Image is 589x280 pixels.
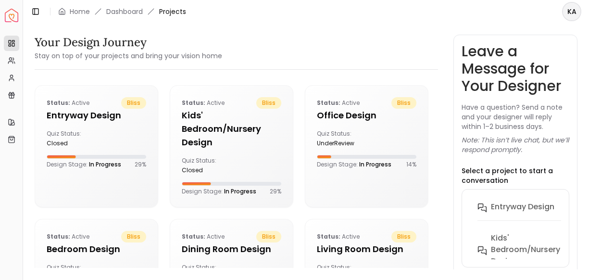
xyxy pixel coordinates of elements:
small: Stay on top of your projects and bring your vision home [35,51,222,61]
p: 29 % [135,161,146,168]
p: active [317,231,360,242]
h6: Kids' Bedroom/Nursery design [491,232,560,267]
div: closed [47,140,92,147]
div: Quiz Status: [182,157,227,174]
h5: Kids' Bedroom/Nursery design [182,109,281,149]
p: active [182,231,225,242]
div: Quiz Status: [317,130,363,147]
a: Spacejoy [5,9,18,22]
h5: Living Room design [317,242,416,256]
b: Status: [47,99,70,107]
span: bliss [391,97,416,109]
b: Status: [47,232,70,241]
span: bliss [121,231,146,242]
nav: breadcrumb [58,7,186,16]
span: bliss [391,231,416,242]
span: bliss [256,97,281,109]
div: closed [182,166,227,174]
b: Status: [317,232,340,241]
b: Status: [317,99,340,107]
h3: Your Design Journey [35,35,222,50]
h5: Bedroom design [47,242,146,256]
button: KA [562,2,581,21]
p: 14 % [406,161,416,168]
h5: Dining Room design [182,242,281,256]
p: active [182,97,225,109]
span: bliss [256,231,281,242]
span: Projects [159,7,186,16]
img: Spacejoy Logo [5,9,18,22]
span: In Progress [359,160,391,168]
button: entryway design [470,197,583,229]
p: active [47,231,89,242]
b: Status: [182,99,205,107]
h6: entryway design [491,201,554,213]
h5: Office design [317,109,416,122]
span: In Progress [224,187,256,195]
a: Home [70,7,90,16]
p: Select a project to start a conversation [462,166,569,185]
span: In Progress [89,160,121,168]
span: bliss [121,97,146,109]
p: Note: This isn’t live chat, but we’ll respond promptly. [462,135,569,154]
b: Status: [182,232,205,241]
p: Have a question? Send a note and your designer will reply within 1–2 business days. [462,102,569,131]
a: Dashboard [106,7,143,16]
h3: Leave a Message for Your Designer [462,43,569,95]
p: active [47,97,89,109]
h5: entryway design [47,109,146,122]
p: active [317,97,360,109]
span: KA [563,3,580,20]
p: Design Stage: [182,188,256,195]
div: underReview [317,140,363,147]
p: 29 % [270,188,281,195]
div: Quiz Status: [47,130,92,147]
p: Design Stage: [317,161,391,168]
p: Design Stage: [47,161,121,168]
